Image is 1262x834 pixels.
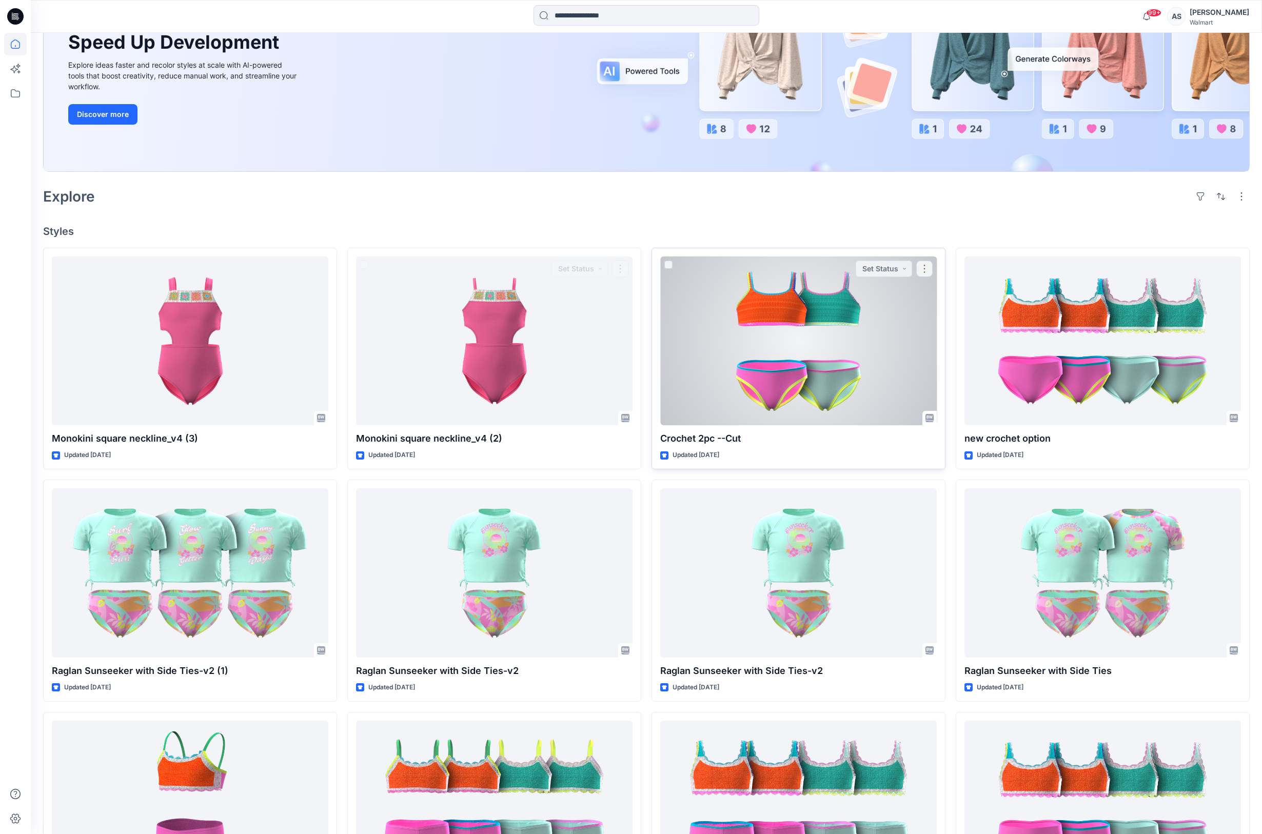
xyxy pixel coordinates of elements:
[1190,6,1249,18] div: [PERSON_NAME]
[977,682,1023,693] p: Updated [DATE]
[68,104,299,125] a: Discover more
[1167,7,1186,26] div: AS
[964,488,1241,658] a: Raglan Sunseeker with Side Ties
[52,431,328,446] p: Monokini square neckline_v4 (3)
[368,450,415,461] p: Updated [DATE]
[977,450,1023,461] p: Updated [DATE]
[660,256,937,426] a: Crochet 2pc --Cut
[356,488,633,658] a: Raglan Sunseeker with Side Ties-v2
[964,256,1241,426] a: new crochet option
[356,431,633,446] p: Monokini square neckline_v4 (2)
[64,450,111,461] p: Updated [DATE]
[964,431,1241,446] p: new crochet option
[64,682,111,693] p: Updated [DATE]
[660,664,937,678] p: Raglan Sunseeker with Side Ties-v2
[43,225,1250,237] h4: Styles
[660,488,937,658] a: Raglan Sunseeker with Side Ties-v2
[1190,18,1249,26] div: Walmart
[68,59,299,92] div: Explore ideas faster and recolor styles at scale with AI-powered tools that boost creativity, red...
[1146,9,1161,17] span: 99+
[964,664,1241,678] p: Raglan Sunseeker with Side Ties
[673,682,719,693] p: Updated [DATE]
[368,682,415,693] p: Updated [DATE]
[660,431,937,446] p: Crochet 2pc --Cut
[356,664,633,678] p: Raglan Sunseeker with Side Ties-v2
[673,450,719,461] p: Updated [DATE]
[52,256,328,426] a: Monokini square neckline_v4 (3)
[356,256,633,426] a: Monokini square neckline_v4 (2)
[43,188,95,205] h2: Explore
[68,104,137,125] button: Discover more
[52,664,328,678] p: Raglan Sunseeker with Side Ties-v2 (1)
[52,488,328,658] a: Raglan Sunseeker with Side Ties-v2 (1)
